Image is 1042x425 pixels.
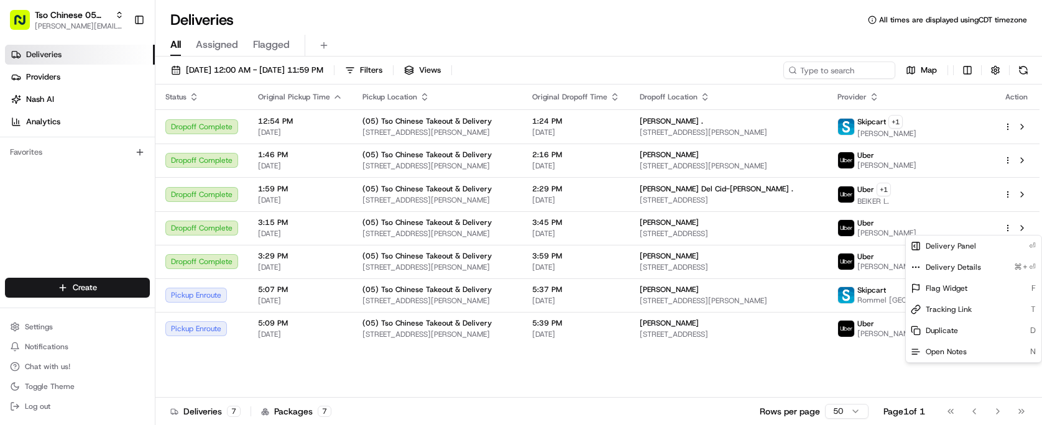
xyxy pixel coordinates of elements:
[1030,346,1036,357] span: N
[926,262,981,272] span: Delivery Details
[926,347,967,357] span: Open Notes
[1031,283,1036,294] span: F
[1014,262,1036,273] span: ⌘+⏎
[1031,304,1036,315] span: T
[1030,325,1036,336] span: D
[926,304,972,314] span: Tracking Link
[926,241,976,251] span: Delivery Panel
[926,326,958,336] span: Duplicate
[926,283,967,293] span: Flag Widget
[1029,240,1036,252] span: ⏎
